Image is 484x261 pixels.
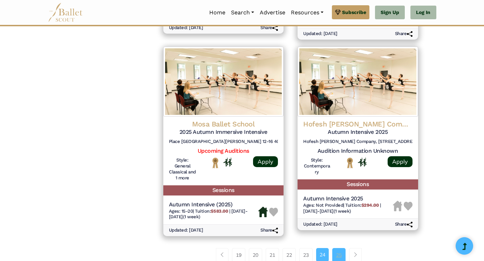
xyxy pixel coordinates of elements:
a: Log In [410,6,436,20]
a: Apply [253,156,278,167]
h6: Updated: [DATE] [303,221,338,227]
h6: Style: General Classical and 1 more [169,157,196,181]
h5: Autumn Intensive 2025 [303,195,393,202]
h5: Sessions [163,185,284,195]
span: Ages: 15-20 [169,208,193,214]
b: $294.00 [361,202,379,208]
a: Advertise [257,5,288,20]
h6: Hofesh [PERSON_NAME] Company, [STREET_ADDRESS] [303,139,413,145]
a: Upcoming Auditions [198,147,249,154]
h6: | | [303,202,393,214]
a: Apply [388,156,413,167]
h5: Autumn Intensive 2025 [303,129,413,136]
img: Housing Available [258,207,268,217]
h5: Audition Information Unknown [303,147,413,155]
img: National [211,157,220,168]
span: Subscribe [342,8,366,16]
h6: Updated: [DATE] [169,25,203,31]
a: Resources [288,5,326,20]
h6: Updated: [DATE] [303,31,338,37]
span: Ages: Not Provided [303,202,343,208]
h5: Autumn Intensive (2025) [169,201,259,208]
span: Tuition: [345,202,380,208]
a: Home [206,5,228,20]
h6: Style: Contemporary [303,157,330,175]
h4: Mosa Ballet School [169,119,278,129]
img: gem.svg [335,8,341,16]
img: Logo [163,47,284,117]
a: Subscribe [332,5,369,19]
img: National [346,157,354,168]
h6: Share [395,221,413,227]
h6: Place [GEOGRAPHIC_DATA][PERSON_NAME] 12-16 4000 [GEOGRAPHIC_DATA] [GEOGRAPHIC_DATA] [169,139,278,145]
a: Sign Up [375,6,405,20]
span: Tuition: [195,208,229,214]
h6: Share [260,227,278,233]
img: In Person [223,158,232,167]
img: Housing Unavailable [393,201,402,211]
img: In Person [358,158,367,167]
h5: Sessions [298,179,418,190]
img: Heart [269,208,278,217]
img: Heart [404,202,413,211]
b: $583.00 [211,208,228,214]
h6: Updated: [DATE] [169,227,203,233]
h6: Share [260,25,278,31]
h5: 2025 Autumn Immersive Intensive [169,129,278,136]
h4: Hofesh [PERSON_NAME] Company [303,119,413,129]
h6: | | [169,208,259,220]
h6: Share [395,31,413,37]
span: [DATE]-[DATE] (1 week) [169,208,248,220]
img: Logo [298,47,418,117]
a: Search [228,5,257,20]
span: [DATE]-[DATE] (1 week) [303,208,351,214]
